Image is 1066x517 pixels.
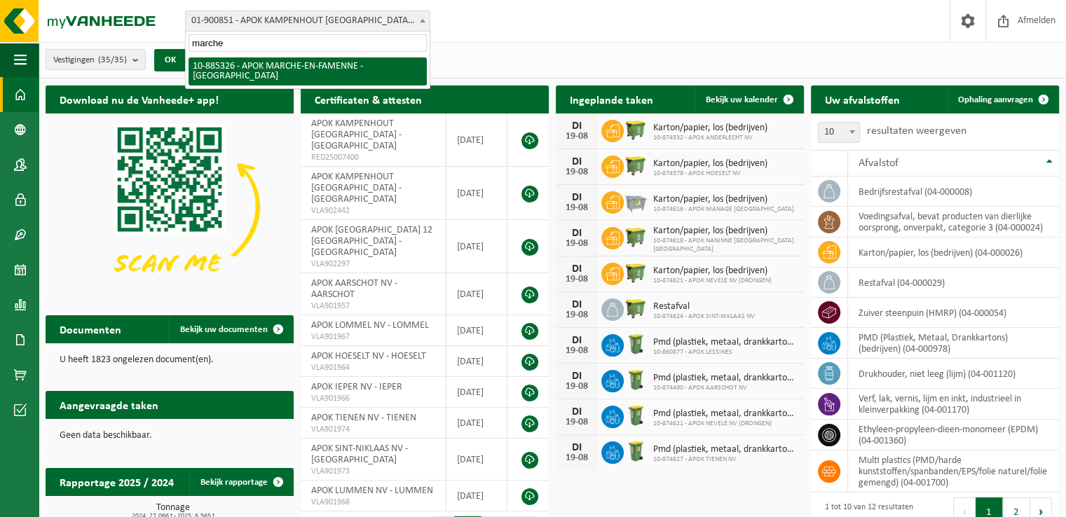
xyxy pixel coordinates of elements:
div: 19-08 [563,239,591,249]
td: [DATE] [446,113,507,167]
td: voedingsafval, bevat producten van dierlijke oorsprong, onverpakt, categorie 3 (04-000024) [848,207,1059,237]
span: 10 [818,122,860,143]
span: Bekijk uw kalender [706,95,778,104]
td: [DATE] [446,481,507,511]
td: karton/papier, los (bedrijven) (04-000026) [848,237,1059,268]
li: 10-885326 - APOK MARCHE-EN-FAMENNE - [GEOGRAPHIC_DATA] [189,57,427,85]
count: (35/35) [98,55,127,64]
td: [DATE] [446,439,507,481]
div: DI [563,192,591,203]
a: Bekijk uw kalender [695,85,802,113]
img: WB-0240-HPE-GN-50 [624,404,648,427]
td: verf, lak, vernis, lijm en inkt, industrieel in kleinverpakking (04-001170) [848,389,1059,420]
div: DI [563,120,591,132]
span: 10-874532 - APOK ANDERLECHT NV [653,134,767,142]
span: Karton/papier, los (bedrijven) [653,158,767,170]
span: Pmd (plastiek, metaal, drankkartons) (bedrijven) [653,408,797,420]
label: resultaten weergeven [867,125,966,137]
h2: Aangevraagde taken [46,391,172,418]
div: 19-08 [563,167,591,177]
img: WB-1100-HPE-GN-50 [624,153,648,177]
div: 19-08 [563,275,591,284]
span: APOK [GEOGRAPHIC_DATA] 12 [GEOGRAPHIC_DATA] - [GEOGRAPHIC_DATA] [311,225,432,258]
div: 19-08 [563,453,591,463]
div: DI [563,156,591,167]
span: Karton/papier, los (bedrijven) [653,266,772,277]
td: [DATE] [446,273,507,315]
td: bedrijfsrestafval (04-000008) [848,177,1059,207]
button: OK [154,49,186,71]
h2: Uw afvalstoffen [811,85,914,113]
div: DI [563,299,591,310]
a: Bekijk uw documenten [169,315,292,343]
span: 10-874627 - APOK TIENEN NV [653,455,797,464]
div: DI [563,228,591,239]
span: APOK HOESELT NV - HOESELT [311,351,426,361]
td: restafval (04-000029) [848,268,1059,298]
span: Afvalstof [859,158,898,169]
span: VLA901957 [311,301,435,312]
td: [DATE] [446,377,507,408]
div: DI [563,406,591,418]
button: Vestigingen(35/35) [46,49,146,70]
img: Download de VHEPlus App [46,113,294,300]
span: Pmd (plastiek, metaal, drankkartons) (bedrijven) [653,444,797,455]
span: 10-874490 - APOK AARSCHOT NV [653,384,797,392]
span: APOK LUMMEN NV - LUMMEN [311,485,433,496]
div: DI [563,371,591,382]
a: Bekijk rapportage [189,468,292,496]
span: APOK AARSCHOT NV - AARSCHOT [311,278,397,300]
span: 10-874618 - APOK NANINNE [GEOGRAPHIC_DATA] [GEOGRAPHIC_DATA] [653,237,797,254]
span: Restafval [653,301,755,312]
span: Pmd (plastiek, metaal, drankkartons) (bedrijven) [653,337,797,348]
span: 01-900851 - APOK KAMPENHOUT NV - KAMPENHOUT [185,11,430,32]
span: Vestigingen [53,50,127,71]
td: ethyleen-propyleen-dieen-monomeer (EPDM) (04-001360) [848,420,1059,450]
span: 10-874616 - APOK MANAGE [GEOGRAPHIC_DATA] [653,205,794,214]
img: WB-0240-HPE-GN-50 [624,368,648,392]
td: [DATE] [446,408,507,439]
span: 10-874624 - APOK SINT-NIKLAAS NV [653,312,755,321]
td: PMD (Plastiek, Metaal, Drankkartons) (bedrijven) (04-000978) [848,328,1059,359]
img: WB-1100-HPE-GN-51 [624,296,648,320]
span: VLA901974 [311,424,435,435]
span: APOK KAMPENHOUT [GEOGRAPHIC_DATA] - [GEOGRAPHIC_DATA] [311,118,402,151]
h2: Rapportage 2025 / 2024 [46,468,188,495]
span: APOK TIENEN NV - TIENEN [311,413,416,423]
div: 19-08 [563,346,591,356]
span: 10 [819,123,859,142]
div: DI [563,263,591,275]
td: [DATE] [446,220,507,273]
span: APOK SINT-NIKLAAS NV - [GEOGRAPHIC_DATA] [311,443,408,465]
span: RED25007400 [311,152,435,163]
span: APOK LOMMEL NV - LOMMEL [311,320,429,331]
div: 19-08 [563,382,591,392]
span: Bekijk uw documenten [180,325,268,334]
div: 19-08 [563,132,591,142]
img: WB-0240-HPE-GN-50 [624,439,648,463]
img: WB-2500-GAL-GY-04 [624,189,648,213]
span: 10-874621 - APOK NEVELE NV (DRONGEN) [653,277,772,285]
h2: Certificaten & attesten [301,85,436,113]
td: zuiver steenpuin (HMRP) (04-000054) [848,298,1059,328]
span: 10-874621 - APOK NEVELE NV (DRONGEN) [653,420,797,428]
img: WB-1100-HPE-GN-51 [624,118,648,142]
span: Karton/papier, los (bedrijven) [653,123,767,134]
td: [DATE] [446,167,507,220]
span: VLA902297 [311,258,435,270]
div: DI [563,442,591,453]
td: [DATE] [446,315,507,346]
td: drukhouder, niet leeg (lijm) (04-001120) [848,359,1059,389]
h2: Download nu de Vanheede+ app! [46,85,233,113]
div: DI [563,335,591,346]
span: VLA901964 [311,362,435,373]
span: 10-860877 - APOK LESSINES [653,348,797,357]
h2: Documenten [46,315,135,343]
div: 19-08 [563,203,591,213]
span: 01-900851 - APOK KAMPENHOUT NV - KAMPENHOUT [186,11,430,31]
span: VLA902442 [311,205,435,216]
td: [DATE] [446,346,507,377]
span: VLA901966 [311,393,435,404]
span: VLA901967 [311,331,435,343]
td: multi plastics (PMD/harde kunststoffen/spanbanden/EPS/folie naturel/folie gemengd) (04-001700) [848,450,1059,492]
